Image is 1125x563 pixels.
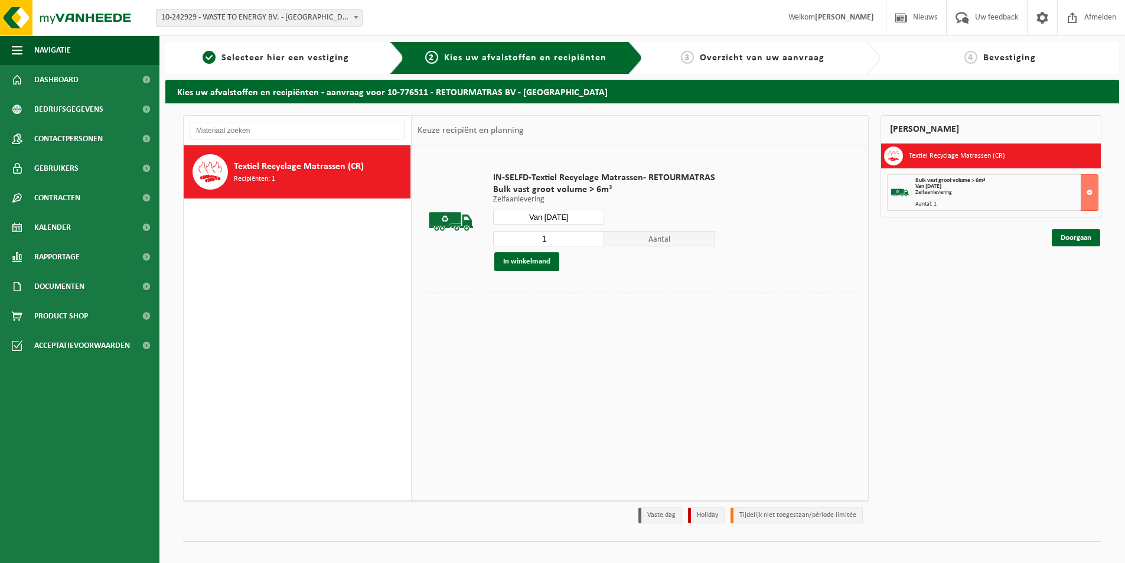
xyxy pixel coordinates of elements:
span: Contactpersonen [34,124,103,154]
input: Materiaal zoeken [190,122,405,139]
span: Aantal [604,231,715,246]
span: Rapportage [34,242,80,272]
span: Kalender [34,213,71,242]
button: Textiel Recyclage Matrassen (CR) Recipiënten: 1 [184,145,411,198]
div: Zelfaanlevering [915,190,1098,196]
span: Kies uw afvalstoffen en recipiënten [444,53,606,63]
span: Contracten [34,183,80,213]
input: Selecteer datum [493,210,604,224]
strong: [PERSON_NAME] [815,13,874,22]
span: 10-242929 - WASTE TO ENERGY BV. - NIJKERK [156,9,362,26]
span: Gebruikers [34,154,79,183]
span: Selecteer hier een vestiging [221,53,349,63]
strong: Van [DATE] [915,183,941,190]
span: 3 [681,51,694,64]
h3: Textiel Recyclage Matrassen (CR) [909,147,1005,165]
span: 2 [425,51,438,64]
span: Product Shop [34,301,88,331]
div: Aantal: 1 [915,201,1098,207]
span: Acceptatievoorwaarden [34,331,130,360]
span: Recipiënten: 1 [234,174,275,185]
span: Documenten [34,272,84,301]
p: Zelfaanlevering [493,196,715,204]
span: Bulk vast groot volume > 6m³ [493,184,715,196]
div: Keuze recipiënt en planning [412,116,530,145]
span: Navigatie [34,35,71,65]
span: Textiel Recyclage Matrassen (CR) [234,160,364,174]
div: [PERSON_NAME] [881,115,1101,144]
a: Doorgaan [1052,229,1100,246]
h2: Kies uw afvalstoffen en recipiënten - aanvraag voor 10-776511 - RETOURMATRAS BV - [GEOGRAPHIC_DATA] [165,80,1119,103]
span: 1 [203,51,216,64]
li: Vaste dag [638,507,682,523]
span: Bulk vast groot volume > 6m³ [915,177,985,184]
li: Tijdelijk niet toegestaan/période limitée [731,507,863,523]
span: Dashboard [34,65,79,95]
span: 10-242929 - WASTE TO ENERGY BV. - NIJKERK [156,9,363,27]
li: Holiday [688,507,725,523]
a: 1Selecteer hier een vestiging [171,51,380,65]
span: Bevestiging [983,53,1036,63]
span: Bedrijfsgegevens [34,95,103,124]
button: In winkelmand [494,252,559,271]
span: 4 [964,51,977,64]
span: Overzicht van uw aanvraag [700,53,824,63]
span: IN-SELFD-Textiel Recyclage Matrassen- RETOURMATRAS [493,172,715,184]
